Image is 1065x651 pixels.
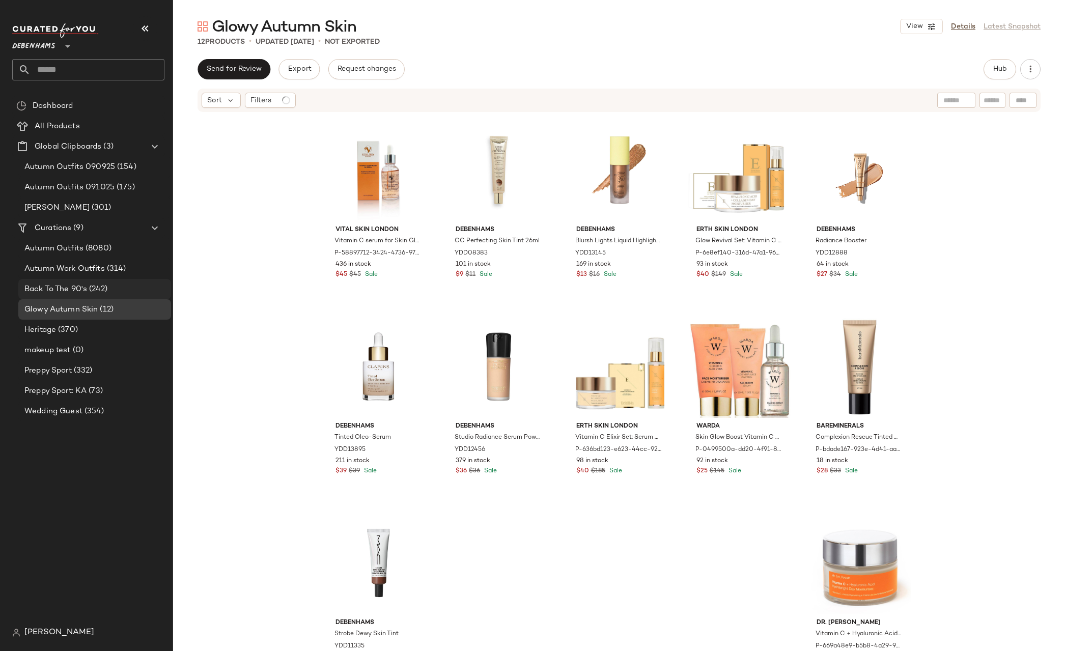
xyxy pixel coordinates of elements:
span: P-0499500a-dd20-4f91-8d33-ade76f49aa76 [695,445,781,455]
p: updated [DATE] [256,37,314,47]
span: YDD13145 [575,249,606,258]
span: P-58897712-3424-4736-973c-50f0e17dea93 [334,249,421,258]
span: Hub [993,65,1007,73]
span: $11 [465,270,475,279]
span: (73) [87,385,103,397]
span: (9) [71,222,83,234]
span: 18 in stock [817,457,848,466]
span: 92 in stock [696,457,728,466]
span: Dashboard [33,100,73,112]
span: • [249,36,251,48]
span: $45 [335,270,347,279]
p: Not Exported [325,37,380,47]
button: Send for Review [198,59,270,79]
span: (354) [82,406,104,417]
span: (314) [105,263,126,275]
span: Vitamin C + Hyaluronic Acid Hydra bright Anti-Aging Day Moisturizer 50ml [816,630,902,639]
span: Back To The 90's [24,284,87,295]
span: Debenhams [576,225,662,235]
span: $28 [817,467,828,476]
span: P-6e8ef140-316d-47a1-96e6-21136e6906e0 [695,249,781,258]
span: $149 [711,270,726,279]
span: 211 in stock [335,457,370,466]
span: Preppy Sport [24,365,72,377]
span: Erth Skin London [576,422,662,431]
span: Erth Skin London [696,225,782,235]
span: $145 [710,467,724,476]
span: (0) [71,345,83,356]
button: Export [278,59,320,79]
div: Products [198,37,245,47]
span: 64 in stock [817,260,849,269]
span: 101 in stock [456,260,491,269]
img: svg%3e [198,21,208,32]
span: Export [287,65,311,73]
span: Skin Glow Boost Vitamin C Anti-Aging Moisturiser 50m + Vitamin C Glow Boost Anti-Aging Oil-Serum ... [695,433,781,442]
span: bareMinerals [817,422,903,431]
span: $40 [576,467,589,476]
span: Glowy Autumn Skin [24,304,98,316]
span: 169 in stock [576,260,611,269]
span: $36 [469,467,480,476]
span: Sale [607,468,622,474]
span: Heritage [24,324,56,336]
span: YDD13895 [334,445,366,455]
span: Preppy Sport: KA [24,385,87,397]
img: ydd12888_caramel%20glow_xl [808,119,911,221]
span: 93 in stock [696,260,728,269]
span: YDD11335 [334,642,365,651]
span: 379 in stock [456,457,490,466]
span: $9 [456,270,463,279]
img: m719284898110_natural_xl [688,119,791,221]
span: Sale [728,271,743,278]
span: Global Clipboards [35,141,101,153]
span: Sale [482,468,497,474]
span: (154) [115,161,136,173]
span: Studio Radiance Serum Powered Foundation [455,433,541,442]
span: (12) [98,304,114,316]
a: Details [951,21,975,32]
span: $13 [576,270,587,279]
span: All Products [35,121,80,132]
span: makeup test [24,345,71,356]
span: Filters [250,95,271,106]
span: $34 [829,270,841,279]
span: Sale [478,271,492,278]
span: Sale [726,468,741,474]
button: View [900,19,943,34]
span: View [906,22,923,31]
span: $33 [830,467,841,476]
span: (8080) [83,243,111,254]
span: $16 [589,270,600,279]
span: Sale [363,271,378,278]
span: (242) [87,284,107,295]
span: dr. [PERSON_NAME] [817,618,903,628]
span: Glowy Autumn Skin [212,17,356,38]
span: (370) [56,324,78,336]
span: (332) [72,365,93,377]
img: ydd13145_coppa%20cool_xl [568,119,670,221]
span: P-669a48e9-b5b8-4a29-9d9a-e03a6fa72b2b [816,642,902,651]
img: m637665740325_clear_xl [808,512,911,614]
img: m0719284890435_white_xl [688,315,791,418]
span: • [318,36,321,48]
button: Hub [984,59,1016,79]
img: ydd11335_rich%203_xl [327,512,430,614]
img: cfy_white_logo.C9jOOHJF.svg [12,23,99,38]
span: Radiance Booster [816,237,866,246]
span: (175) [115,182,135,193]
button: Request changes [328,59,405,79]
span: Debenhams [456,225,542,235]
span: Glow Revival Set: Vitamin C Serum 60ml +Hyaluronic Acid Collagen Day Cream 50ml [695,237,781,246]
span: Send for Review [206,65,262,73]
span: YDD12888 [816,249,848,258]
img: m719284896550_white_xl [568,315,670,418]
span: Autumn Outfits [24,243,83,254]
span: $185 [591,467,605,476]
span: $39 [335,467,347,476]
span: Debenhams [335,618,422,628]
span: Autumn Outfits 091025 [24,182,115,193]
span: Sale [602,271,616,278]
span: Strobe Dewy Skin Tint [334,630,399,639]
span: (301) [90,202,111,214]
